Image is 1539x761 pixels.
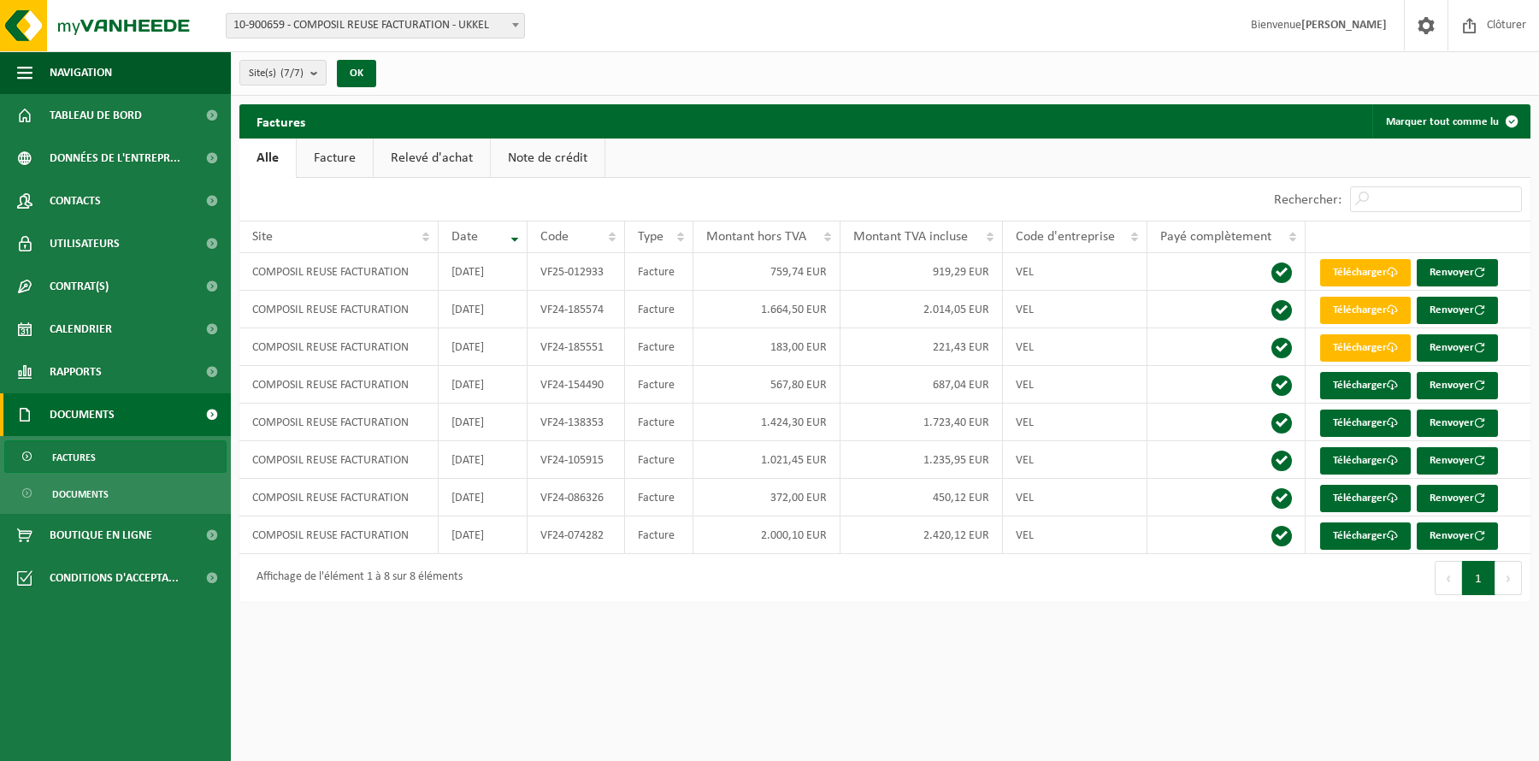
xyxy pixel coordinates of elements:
button: Renvoyer [1417,334,1498,362]
td: COMPOSIL REUSE FACTURATION [239,328,439,366]
span: Données de l'entrepr... [50,137,180,180]
td: 759,74 EUR [693,253,840,291]
span: Documents [52,478,109,510]
button: Renvoyer [1417,259,1498,286]
span: Payé complètement [1160,230,1271,244]
td: 450,12 EUR [840,479,1003,516]
label: Rechercher: [1274,193,1341,207]
td: 919,29 EUR [840,253,1003,291]
td: Facture [625,291,693,328]
td: 1.235,95 EUR [840,441,1003,479]
button: Renvoyer [1417,372,1498,399]
td: COMPOSIL REUSE FACTURATION [239,479,439,516]
td: 183,00 EUR [693,328,840,366]
td: VEL [1003,516,1147,554]
span: Rapports [50,351,102,393]
a: Télécharger [1320,334,1411,362]
span: Conditions d'accepta... [50,557,179,599]
span: Boutique en ligne [50,514,152,557]
h2: Factures [239,104,322,138]
td: Facture [625,441,693,479]
td: COMPOSIL REUSE FACTURATION [239,404,439,441]
td: COMPOSIL REUSE FACTURATION [239,253,439,291]
td: Facture [625,404,693,441]
td: [DATE] [439,516,528,554]
span: 10-900659 - COMPOSIL REUSE FACTURATION - UKKEL [226,13,525,38]
div: Affichage de l'élément 1 à 8 sur 8 éléments [248,563,463,593]
a: Télécharger [1320,259,1411,286]
a: Télécharger [1320,410,1411,437]
td: VEL [1003,291,1147,328]
td: VF24-074282 [528,516,625,554]
td: Facture [625,516,693,554]
a: Télécharger [1320,372,1411,399]
td: VF24-185574 [528,291,625,328]
a: Télécharger [1320,485,1411,512]
span: Montant hors TVA [706,230,806,244]
td: VF24-138353 [528,404,625,441]
span: Tableau de bord [50,94,142,137]
td: VF25-012933 [528,253,625,291]
td: 1.723,40 EUR [840,404,1003,441]
a: Factures [4,440,227,473]
td: 567,80 EUR [693,366,840,404]
span: Montant TVA incluse [853,230,968,244]
button: Renvoyer [1417,297,1498,324]
button: Renvoyer [1417,447,1498,475]
td: VEL [1003,404,1147,441]
button: Previous [1435,561,1462,595]
td: 2.420,12 EUR [840,516,1003,554]
td: 372,00 EUR [693,479,840,516]
count: (7/7) [280,68,304,79]
td: [DATE] [439,328,528,366]
span: Utilisateurs [50,222,120,265]
td: [DATE] [439,291,528,328]
td: [DATE] [439,479,528,516]
span: Type [638,230,663,244]
td: [DATE] [439,253,528,291]
span: Calendrier [50,308,112,351]
td: VEL [1003,253,1147,291]
span: 10-900659 - COMPOSIL REUSE FACTURATION - UKKEL [227,14,524,38]
span: Code d'entreprise [1016,230,1115,244]
td: COMPOSIL REUSE FACTURATION [239,516,439,554]
span: Site [252,230,273,244]
td: VF24-154490 [528,366,625,404]
button: Marquer tout comme lu [1372,104,1529,139]
a: Télécharger [1320,522,1411,550]
td: Facture [625,253,693,291]
td: VF24-185551 [528,328,625,366]
td: Facture [625,328,693,366]
button: Next [1495,561,1522,595]
button: Renvoyer [1417,410,1498,437]
span: Contrat(s) [50,265,109,308]
button: Renvoyer [1417,485,1498,512]
span: Documents [50,393,115,436]
td: COMPOSIL REUSE FACTURATION [239,441,439,479]
a: Facture [297,139,373,178]
button: OK [337,60,376,87]
span: Navigation [50,51,112,94]
a: Note de crédit [491,139,604,178]
td: VEL [1003,479,1147,516]
a: Documents [4,477,227,510]
td: [DATE] [439,366,528,404]
td: VF24-105915 [528,441,625,479]
button: 1 [1462,561,1495,595]
td: 2.014,05 EUR [840,291,1003,328]
strong: [PERSON_NAME] [1301,19,1387,32]
td: [DATE] [439,441,528,479]
td: 687,04 EUR [840,366,1003,404]
td: 1.424,30 EUR [693,404,840,441]
span: Date [451,230,478,244]
td: VF24-086326 [528,479,625,516]
a: Télécharger [1320,447,1411,475]
td: COMPOSIL REUSE FACTURATION [239,366,439,404]
td: VEL [1003,441,1147,479]
button: Site(s)(7/7) [239,60,327,86]
td: [DATE] [439,404,528,441]
td: 1.664,50 EUR [693,291,840,328]
a: Relevé d'achat [374,139,490,178]
button: Renvoyer [1417,522,1498,550]
span: Site(s) [249,61,304,86]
